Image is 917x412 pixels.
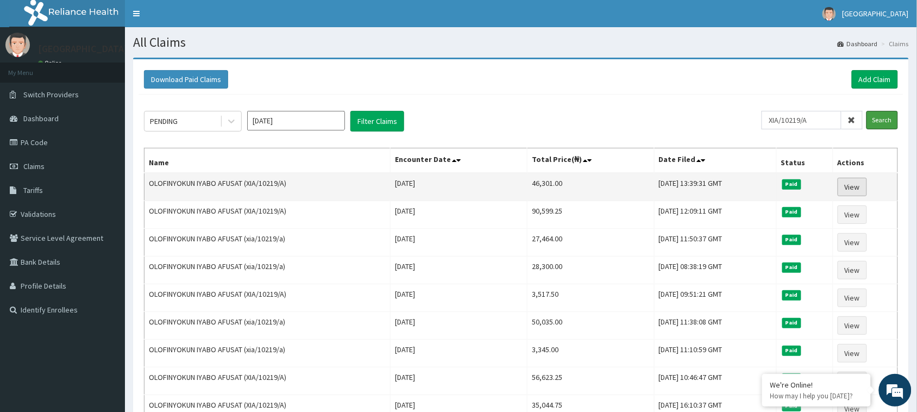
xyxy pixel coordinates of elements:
span: Paid [782,179,802,189]
th: Total Price(₦) [527,148,654,173]
img: User Image [5,33,30,57]
a: View [838,178,867,196]
td: [DATE] 12:09:11 GMT [654,201,776,229]
h1: All Claims [133,35,909,49]
td: OLOFINYOKUN IYABO AFUSAT (xia/10219/a) [145,257,391,284]
td: [DATE] 11:38:08 GMT [654,312,776,340]
div: We're Online! [770,380,863,390]
a: View [838,233,867,252]
td: OLOFINYOKUN IYABO AFUSAT (xia/10219/a) [145,229,391,257]
td: [DATE] 13:39:31 GMT [654,173,776,201]
div: Minimize live chat window [178,5,204,32]
td: [DATE] [391,173,527,201]
a: Dashboard [838,39,878,48]
span: Paid [782,346,802,355]
a: View [838,344,867,363]
th: Actions [833,148,897,173]
div: Chat with us now [56,61,183,75]
a: Add Claim [852,70,898,89]
td: OLOFINYOKUN IYABO AFUSAT (xia/10219/a) [145,312,391,340]
td: [DATE] [391,367,527,395]
td: 3,517.50 [527,284,654,312]
span: We're online! [63,137,150,247]
td: [DATE] [391,312,527,340]
span: [GEOGRAPHIC_DATA] [843,9,909,18]
td: OLOFINYOKUN IYABO AFUSAT (XIA/10219/A) [145,201,391,229]
img: d_794563401_company_1708531726252_794563401 [20,54,44,82]
td: [DATE] 08:38:19 GMT [654,257,776,284]
a: Online [38,59,64,67]
td: 50,035.00 [527,312,654,340]
span: Dashboard [23,114,59,123]
span: Paid [782,290,802,300]
input: Search by HMO ID [762,111,841,129]
input: Select Month and Year [247,111,345,130]
td: [DATE] [391,201,527,229]
td: [DATE] 09:51:21 GMT [654,284,776,312]
th: Encounter Date [391,148,527,173]
td: 27,464.00 [527,229,654,257]
th: Name [145,148,391,173]
img: User Image [822,7,836,21]
td: [DATE] [391,229,527,257]
li: Claims [879,39,909,48]
span: Claims [23,161,45,171]
td: 46,301.00 [527,173,654,201]
td: [DATE] 11:10:59 GMT [654,340,776,367]
td: 56,623.25 [527,367,654,395]
span: Tariffs [23,185,43,195]
td: OLOFINYOKUN IYABO AFUSAT (XIA/10219/A) [145,173,391,201]
span: Paid [782,235,802,245]
button: Filter Claims [350,111,404,132]
th: Status [776,148,833,173]
td: 90,599.25 [527,201,654,229]
span: Paid [782,207,802,217]
div: PENDING [150,116,178,127]
td: OLOFINYOKUN IYABO AFUSAT (XIA/10219/A) [145,284,391,312]
button: Download Paid Claims [144,70,228,89]
span: Switch Providers [23,90,79,99]
a: View [838,289,867,307]
td: 28,300.00 [527,257,654,284]
th: Date Filed [654,148,776,173]
td: 3,345.00 [527,340,654,367]
td: [DATE] [391,340,527,367]
a: View [838,316,867,335]
textarea: Type your message and hit 'Enter' [5,297,207,335]
td: [DATE] 10:46:47 GMT [654,367,776,395]
a: View [838,205,867,224]
span: Paid [782,318,802,328]
a: View [838,261,867,279]
a: View [838,372,867,390]
input: Search [866,111,898,129]
td: OLOFINYOKUN IYABO AFUSAT (xia/10219/a) [145,340,391,367]
td: [DATE] [391,284,527,312]
p: How may I help you today? [770,391,863,401]
td: [DATE] 11:50:37 GMT [654,229,776,257]
td: OLOFINYOKUN IYABO AFUSAT (XIA/10219/A) [145,367,391,395]
td: [DATE] [391,257,527,284]
p: [GEOGRAPHIC_DATA] [38,44,128,54]
span: Paid [782,263,802,272]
